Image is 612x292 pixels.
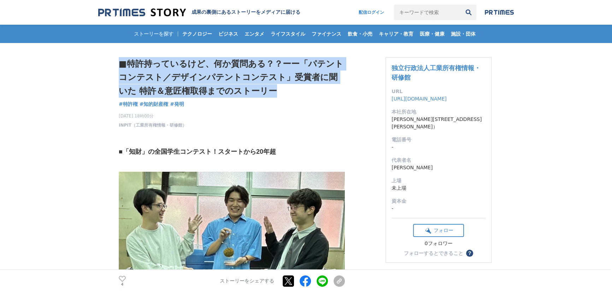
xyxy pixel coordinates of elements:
dd: [PERSON_NAME][STREET_ADDRESS][PERSON_NAME]） [392,116,486,130]
a: ビジネス [216,25,241,43]
button: フォロー [413,224,464,237]
span: ビジネス [216,31,241,37]
dt: 資本金 [392,197,486,205]
dt: 代表者名 [392,157,486,164]
button: 検索 [461,5,476,20]
a: 独立行政法人工業所有権情報・研修館 [392,64,481,81]
img: prtimes [485,10,514,15]
a: INPIT（工業所有権情報・研修館） [119,122,187,128]
a: 配信ログイン [352,5,391,20]
h3: ■「知財」の全国学生コンテスト！スタートから20年超 [119,147,345,157]
a: テクノロジー [180,25,215,43]
dt: 上場 [392,177,486,184]
span: ライフスタイル [268,31,308,37]
span: #発明 [170,101,184,107]
dt: 本社所在地 [392,108,486,116]
dd: [PERSON_NAME] [392,164,486,171]
span: ファイナンス [309,31,344,37]
a: #特許権 [119,101,138,108]
dd: - [392,205,486,212]
img: 成果の裏側にあるストーリーをメディアに届ける [98,8,186,17]
a: ファイナンス [309,25,344,43]
dd: - [392,144,486,151]
a: エンタメ [242,25,267,43]
p: ストーリーをシェアする [220,278,274,284]
span: テクノロジー [180,31,215,37]
span: #特許権 [119,101,138,107]
h2: 成果の裏側にあるストーリーをメディアに届ける [192,9,300,16]
h1: ■特許持っているけど、何か質問ある？？ーー「パテントコンテスト／デザインパテントコンテスト」受賞者に聞いた 特許＆意匠権取得までのストーリー [119,57,345,98]
p: 4 [119,282,126,286]
a: #知的財産権 [140,101,169,108]
span: 医療・健康 [417,31,447,37]
dd: 未上場 [392,184,486,192]
span: #知的財産権 [140,101,169,107]
dt: 電話番号 [392,136,486,144]
a: 医療・健康 [417,25,447,43]
input: キーワードで検索 [394,5,461,20]
span: [DATE] 18時00分 [119,113,187,119]
span: エンタメ [242,31,267,37]
a: [URL][DOMAIN_NAME] [392,96,447,102]
div: 0フォロワー [413,241,464,247]
a: 成果の裏側にあるストーリーをメディアに届ける 成果の裏側にあるストーリーをメディアに届ける [98,8,300,17]
a: ライフスタイル [268,25,308,43]
span: 飲食・小売 [345,31,375,37]
div: フォローするとできること [404,251,463,256]
a: 飲食・小売 [345,25,375,43]
button: ？ [466,250,473,257]
span: ？ [467,251,472,256]
span: 施設・団体 [448,31,478,37]
dt: URL [392,88,486,95]
span: キャリア・教育 [376,31,416,37]
a: #発明 [170,101,184,108]
a: キャリア・教育 [376,25,416,43]
a: 施設・団体 [448,25,478,43]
